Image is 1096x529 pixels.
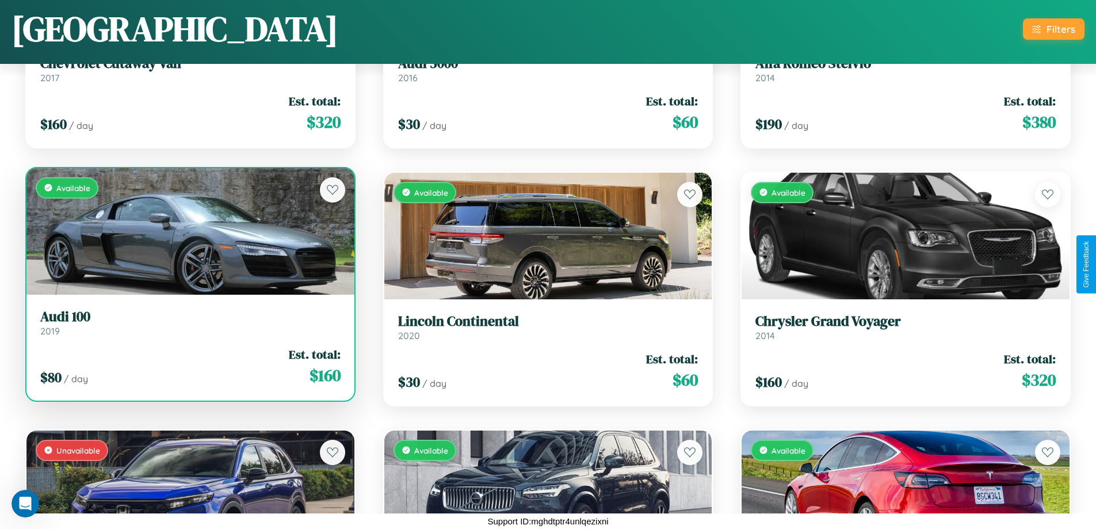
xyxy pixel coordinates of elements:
div: Filters [1047,23,1075,35]
span: Est. total: [289,93,341,109]
span: Available [414,188,448,197]
span: Est. total: [646,351,698,367]
span: Est. total: [289,346,341,363]
span: $ 320 [1022,368,1056,391]
h3: Chrysler Grand Voyager [755,313,1056,330]
h1: [GEOGRAPHIC_DATA] [12,5,338,52]
span: 2017 [40,72,59,83]
a: Lincoln Continental2020 [398,313,698,341]
a: Alfa Romeo Stelvio2014 [755,55,1056,83]
span: / day [69,120,93,131]
span: / day [784,378,808,389]
span: $ 160 [40,115,67,134]
span: 2019 [40,325,60,337]
span: Available [414,446,448,455]
button: Filters [1023,18,1084,40]
span: 2016 [398,72,418,83]
span: / day [784,120,808,131]
a: Audi 50002016 [398,55,698,83]
iframe: Intercom live chat [12,490,39,517]
p: Support ID: mghdtptr4unlqezixni [487,513,608,529]
span: $ 80 [40,368,62,387]
span: / day [422,120,446,131]
a: Audi 1002019 [40,309,341,337]
span: Unavailable [56,446,100,455]
span: Available [772,188,805,197]
div: Give Feedback [1082,241,1090,288]
span: / day [64,373,88,385]
span: 2020 [398,330,420,341]
span: 2014 [755,330,775,341]
span: $ 30 [398,372,420,391]
h3: Chevrolet Cutaway Van [40,55,341,72]
span: $ 60 [673,368,698,391]
span: Est. total: [1004,93,1056,109]
a: Chrysler Grand Voyager2014 [755,313,1056,341]
span: Available [56,183,90,193]
span: $ 160 [310,364,341,387]
span: Est. total: [1004,351,1056,367]
h3: Audi 100 [40,309,341,325]
span: 2014 [755,72,775,83]
span: Available [772,446,805,455]
h3: Lincoln Continental [398,313,698,330]
a: Chevrolet Cutaway Van2017 [40,55,341,83]
span: $ 60 [673,111,698,134]
span: $ 190 [755,115,782,134]
span: / day [422,378,446,389]
span: Est. total: [646,93,698,109]
span: $ 320 [307,111,341,134]
h3: Audi 5000 [398,55,698,72]
span: $ 30 [398,115,420,134]
span: $ 160 [755,372,782,391]
span: $ 380 [1022,111,1056,134]
h3: Alfa Romeo Stelvio [755,55,1056,72]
